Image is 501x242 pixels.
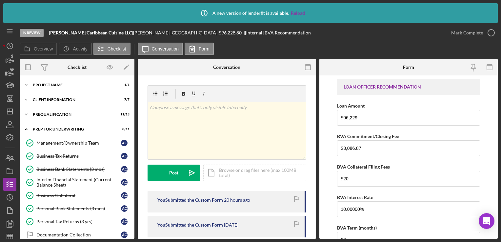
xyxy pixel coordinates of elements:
div: A C [121,140,128,146]
time: 2025-08-08 17:32 [224,222,238,228]
a: Reload [291,10,305,16]
div: Post [169,165,178,181]
time: 2025-08-12 17:24 [224,197,250,203]
a: Business Tax ReturnsAC [23,150,131,163]
div: Documentation Collection [36,232,121,237]
div: You Submitted the Custom Form [157,222,223,228]
button: Checklist [93,43,130,55]
label: BVA Collateral Filing Fees [337,164,390,170]
div: A C [121,153,128,159]
div: 11 / 13 [118,112,130,116]
div: | [Internal] BVA Recommendation [244,30,311,35]
div: Business Collateral [36,193,121,198]
button: Post [148,165,200,181]
div: Client Information [33,98,113,102]
b: [PERSON_NAME] Caribbean Cuisine LLC [49,30,132,35]
div: | [49,30,133,35]
div: 8 / 11 [118,127,130,131]
label: BVA Commitment/Closing Fee [337,133,399,139]
div: A C [121,179,128,186]
div: Conversation [213,65,240,70]
div: [PERSON_NAME] [GEOGRAPHIC_DATA] | [133,30,219,35]
div: Business Tax Returns [36,153,121,159]
label: Loan Amount [337,103,365,109]
div: Personal Bank Statements (3 mos) [36,206,121,211]
button: Activity [59,43,91,55]
div: Prequalification [33,112,113,116]
label: Form [199,46,210,51]
a: Management/Ownership TeamAC [23,136,131,150]
button: Form [185,43,214,55]
div: A C [121,166,128,172]
div: Mark Complete [451,26,483,39]
button: Mark Complete [445,26,498,39]
label: Checklist [108,46,126,51]
a: Personal Tax Returns (3 yrs)AC [23,215,131,228]
div: A C [121,232,128,238]
a: Business CollateralAC [23,189,131,202]
label: Overview [34,46,53,51]
a: Interim Financial Statement (Current Balance Sheet)AC [23,176,131,189]
div: In Review [20,29,44,37]
div: $96,228.80 [219,30,244,35]
div: 1 / 1 [118,83,130,87]
div: Personal Tax Returns (3 yrs) [36,219,121,224]
a: Business Bank Statements (3 mos)AC [23,163,131,176]
div: Project Name [33,83,113,87]
div: Checklist [68,65,87,70]
div: A new version of lenderfit is available. [196,5,305,21]
div: You Submitted the Custom Form [157,197,223,203]
div: Prep for Underwriting [33,127,113,131]
label: Activity [73,46,87,51]
div: Form [403,65,414,70]
div: A C [121,218,128,225]
div: Interim Financial Statement (Current Balance Sheet) [36,177,121,188]
div: A C [121,192,128,199]
a: Personal Bank Statements (3 mos)AC [23,202,131,215]
a: Documentation CollectionAC [23,228,131,241]
label: BVA Term (months) [337,225,377,231]
button: Conversation [138,43,183,55]
div: Open Intercom Messenger [479,213,494,229]
label: Conversation [152,46,179,51]
div: LOAN OFFICER RECOMMENDATION [344,84,473,90]
label: BVA Interest Rate [337,194,373,200]
div: Business Bank Statements (3 mos) [36,167,121,172]
div: A C [121,205,128,212]
div: 7 / 7 [118,98,130,102]
div: Management/Ownership Team [36,140,121,146]
button: Overview [20,43,57,55]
